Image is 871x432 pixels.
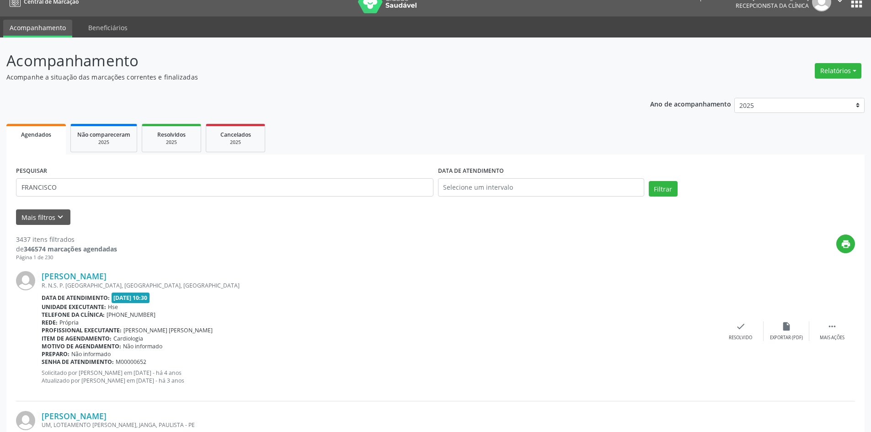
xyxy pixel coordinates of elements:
[42,319,58,326] b: Rede:
[42,342,121,350] b: Motivo de agendamento:
[220,131,251,139] span: Cancelados
[42,335,112,342] b: Item de agendamento:
[770,335,803,341] div: Exportar (PDF)
[16,254,117,261] div: Página 1 de 230
[6,49,607,72] p: Acompanhamento
[108,303,118,311] span: Hse
[116,358,146,366] span: M00000652
[42,411,107,421] a: [PERSON_NAME]
[213,139,258,146] div: 2025
[16,244,117,254] div: de
[77,131,130,139] span: Não compareceram
[42,311,105,319] b: Telefone da clínica:
[42,271,107,281] a: [PERSON_NAME]
[107,311,155,319] span: [PHONE_NUMBER]
[42,421,718,429] div: UM, LOTEAMENTO [PERSON_NAME], JANGA, PAULISTA - PE
[82,20,134,36] a: Beneficiários
[42,282,718,289] div: R. N.S. P. [GEOGRAPHIC_DATA], [GEOGRAPHIC_DATA], [GEOGRAPHIC_DATA]
[827,321,837,331] i: 
[42,350,69,358] b: Preparo:
[24,245,117,253] strong: 346574 marcações agendadas
[71,350,111,358] span: Não informado
[16,271,35,290] img: img
[16,178,433,197] input: Nome, código do beneficiário ou CPF
[16,411,35,430] img: img
[42,369,718,384] p: Solicitado por [PERSON_NAME] em [DATE] - há 4 anos Atualizado por [PERSON_NAME] em [DATE] - há 3 ...
[736,321,746,331] i: check
[438,164,504,178] label: DATA DE ATENDIMENTO
[16,164,47,178] label: PESQUISAR
[841,239,851,249] i: print
[16,235,117,244] div: 3437 itens filtrados
[59,319,79,326] span: Própria
[3,20,72,37] a: Acompanhamento
[157,131,186,139] span: Resolvidos
[149,139,194,146] div: 2025
[21,131,51,139] span: Agendados
[42,326,122,334] b: Profissional executante:
[736,2,809,10] span: Recepcionista da clínica
[77,139,130,146] div: 2025
[438,178,644,197] input: Selecione um intervalo
[112,293,150,303] span: [DATE] 10:30
[649,181,678,197] button: Filtrar
[113,335,143,342] span: Cardiologia
[16,209,70,225] button: Mais filtroskeyboard_arrow_down
[42,303,106,311] b: Unidade executante:
[815,63,861,79] button: Relatórios
[55,212,65,222] i: keyboard_arrow_down
[42,294,110,302] b: Data de atendimento:
[836,235,855,253] button: print
[820,335,844,341] div: Mais ações
[6,72,607,82] p: Acompanhe a situação das marcações correntes e finalizadas
[650,98,731,109] p: Ano de acompanhamento
[123,342,162,350] span: Não informado
[729,335,752,341] div: Resolvido
[123,326,213,334] span: [PERSON_NAME] [PERSON_NAME]
[42,358,114,366] b: Senha de atendimento:
[781,321,791,331] i: insert_drive_file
